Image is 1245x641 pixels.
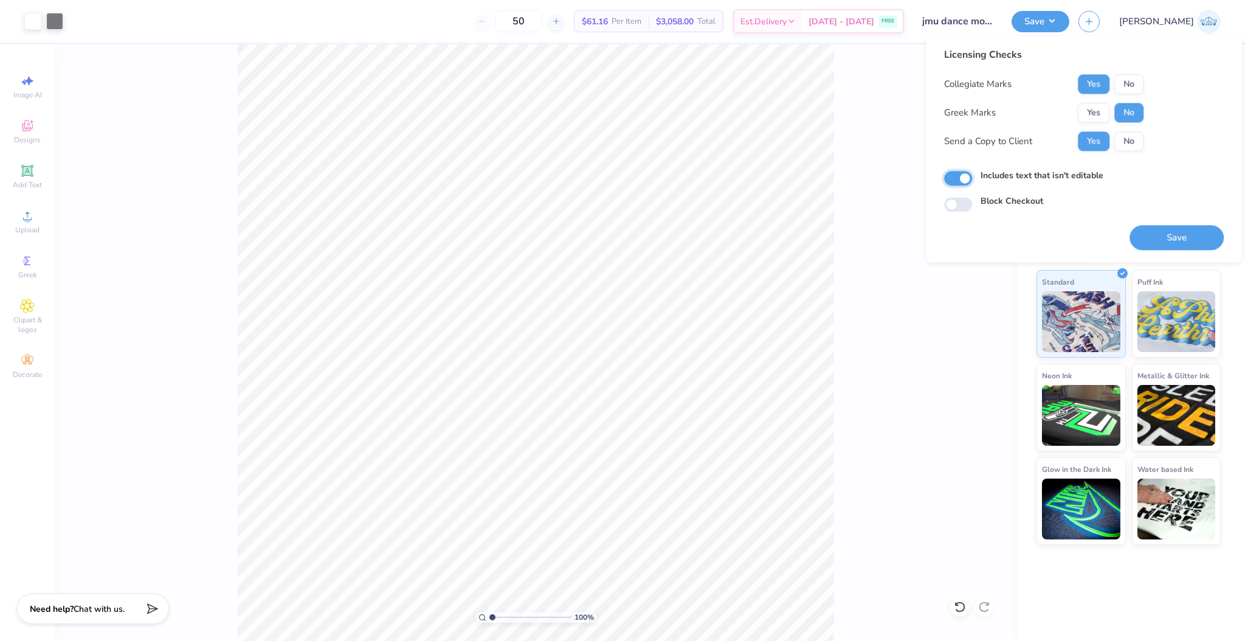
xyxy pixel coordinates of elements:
[697,15,716,28] span: Total
[1042,463,1111,476] span: Glow in the Dark Ink
[1042,479,1120,539] img: Glow in the Dark Ink
[1137,291,1216,352] img: Puff Ink
[1137,369,1209,382] span: Metallic & Glitter Ink
[1129,225,1224,250] button: Save
[1137,385,1216,446] img: Metallic & Glitter Ink
[1114,74,1143,94] button: No
[1078,103,1109,122] button: Yes
[1078,131,1109,151] button: Yes
[582,15,608,28] span: $61.16
[574,612,594,623] span: 100 %
[1137,463,1193,476] span: Water based Ink
[612,15,641,28] span: Per Item
[13,370,42,379] span: Decorate
[18,270,37,280] span: Greek
[881,17,894,26] span: FREE
[15,225,40,235] span: Upload
[913,9,1002,33] input: Untitled Design
[6,315,49,334] span: Clipart & logos
[944,134,1032,148] div: Send a Copy to Client
[1012,11,1069,32] button: Save
[981,195,1043,208] label: Block Checkout
[1197,10,1221,33] img: Josephine Amber Orros
[944,106,996,120] div: Greek Marks
[1137,479,1216,539] img: Water based Ink
[14,135,41,145] span: Designs
[656,15,694,28] span: $3,058.00
[1137,275,1163,288] span: Puff Ink
[74,603,125,615] span: Chat with us.
[1042,291,1120,352] img: Standard
[1078,74,1109,94] button: Yes
[740,15,787,28] span: Est. Delivery
[1119,10,1221,33] a: [PERSON_NAME]
[495,10,542,32] input: – –
[809,15,874,28] span: [DATE] - [DATE]
[1119,15,1194,29] span: [PERSON_NAME]
[944,47,1143,62] div: Licensing Checks
[13,90,42,100] span: Image AI
[1042,369,1072,382] span: Neon Ink
[1042,385,1120,446] img: Neon Ink
[1114,131,1143,151] button: No
[1042,275,1074,288] span: Standard
[1114,103,1143,122] button: No
[13,180,42,190] span: Add Text
[30,603,74,615] strong: Need help?
[981,169,1103,182] label: Includes text that isn't editable
[944,77,1012,91] div: Collegiate Marks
